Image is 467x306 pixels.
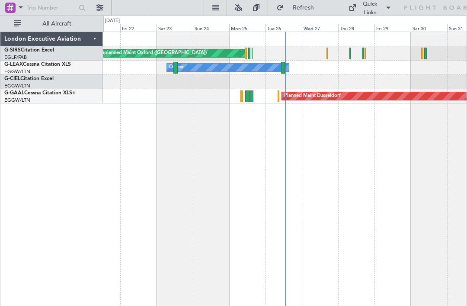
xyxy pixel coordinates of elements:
[229,24,265,32] div: Mon 25
[302,24,338,32] div: Wed 27
[344,1,396,15] button: Quick Links
[105,17,120,25] div: [DATE]
[4,90,24,96] span: G-GAAL
[4,76,20,81] span: G-CIEL
[4,68,30,75] a: EGGW/LTN
[98,47,207,60] div: Unplanned Maint Oxford ([GEOGRAPHIC_DATA])
[4,62,71,67] a: G-LEAXCessna Citation XLS
[272,1,324,15] button: Refresh
[338,24,374,32] div: Thu 28
[4,48,54,53] a: G-SIRSCitation Excel
[10,17,94,31] button: All Aircraft
[374,24,411,32] div: Fri 29
[4,62,23,67] span: G-LEAX
[284,90,341,103] div: Planned Maint Dusseldorf
[157,24,193,32] div: Sat 23
[4,76,54,81] a: G-CIELCitation Excel
[4,90,76,96] a: G-GAALCessna Citation XLS+
[120,24,157,32] div: Fri 22
[4,54,27,61] a: EGLF/FAB
[22,21,91,27] span: All Aircraft
[26,1,76,14] input: Trip Number
[411,24,447,32] div: Sat 30
[265,24,302,32] div: Tue 26
[285,5,322,11] span: Refresh
[4,48,21,53] span: G-SIRS
[4,83,30,89] a: EGGW/LTN
[4,97,30,103] a: EGGW/LTN
[193,24,229,32] div: Sun 24
[169,61,184,74] div: Owner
